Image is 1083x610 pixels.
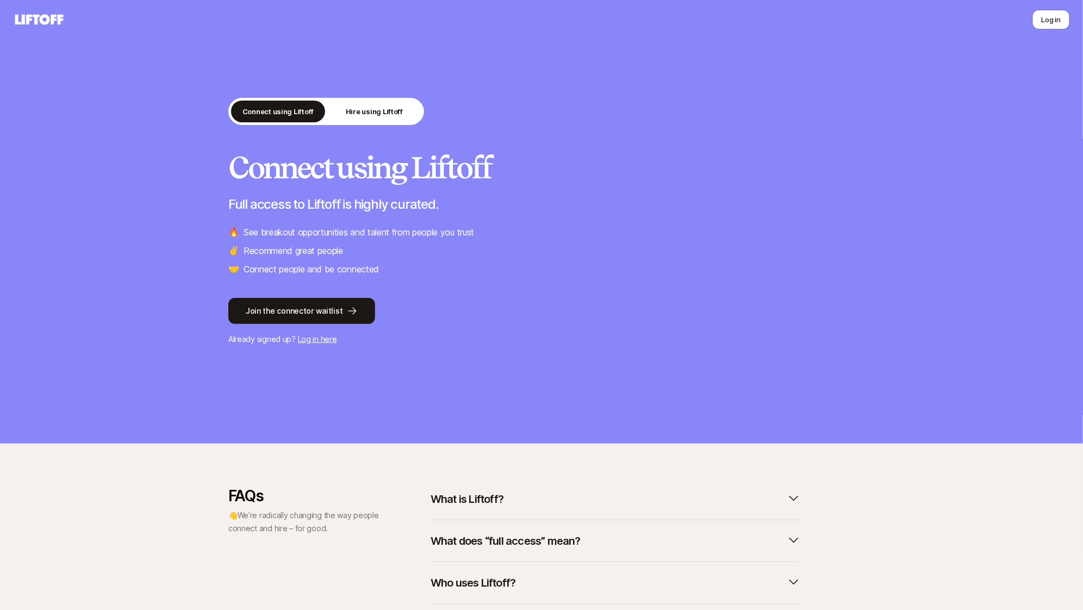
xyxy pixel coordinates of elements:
[228,511,379,533] span: We’re radically changing the way people connect and hire – for good.
[242,106,314,117] p: Connect using Liftoff
[431,529,800,553] button: What does “full access” mean?
[431,487,800,511] button: What is Liftoff?
[431,533,581,549] p: What does “full access” mean?
[228,509,381,535] p: 👋
[228,197,855,212] p: Full access to Liftoff is highly curated.
[228,298,855,324] a: Join the connector waitlist
[244,262,379,276] p: Connect people and be connected
[228,151,855,184] h2: Connect using Liftoff
[431,571,800,595] button: Who uses Liftoff?
[244,244,343,258] p: Recommend great people
[1032,10,1070,29] button: Log in
[228,333,855,346] p: Already signed up?
[431,575,515,590] p: Who uses Liftoff?
[298,334,337,344] a: Log in here
[228,298,375,324] button: Join the connector waitlist
[228,225,239,239] span: 🔥
[228,487,381,505] p: FAQs
[346,106,403,117] p: Hire using Liftoff
[228,244,239,258] span: ✌️
[228,262,239,276] span: 🤝
[431,491,503,507] p: What is Liftoff?
[244,225,474,239] p: See breakout opportunities and talent from people you trust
